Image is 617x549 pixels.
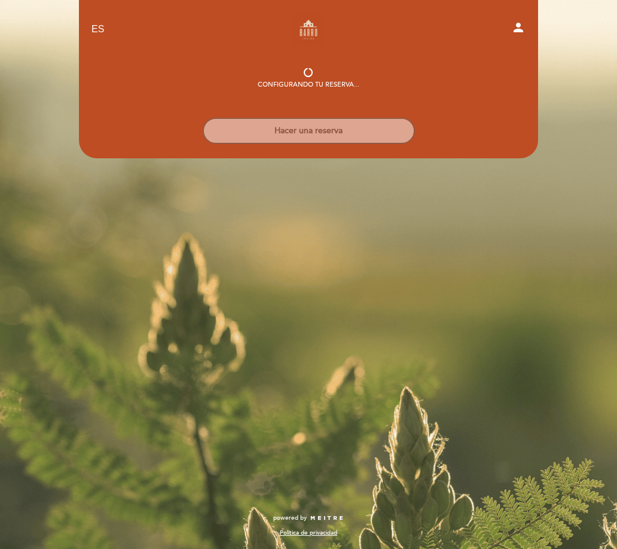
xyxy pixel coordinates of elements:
a: Política de privacidad [280,529,337,537]
a: Barro Cocina [234,13,383,46]
img: MEITRE [310,516,344,522]
button: person [511,20,526,39]
span: powered by [273,514,307,522]
a: powered by [273,514,344,522]
i: person [511,20,526,35]
button: Hacer una reserva [203,118,415,144]
div: Configurando tu reserva... [258,80,359,90]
